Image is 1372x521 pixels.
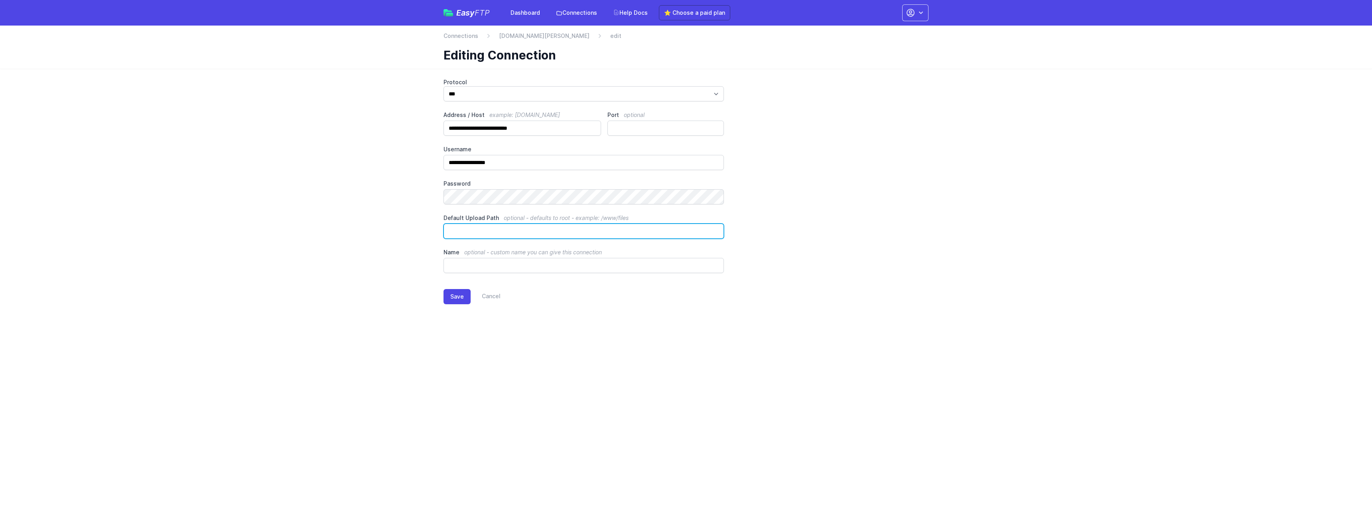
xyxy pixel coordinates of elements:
[607,111,724,119] label: Port
[444,248,724,256] label: Name
[444,32,478,40] a: Connections
[444,32,928,45] nav: Breadcrumb
[499,32,589,40] a: [DOMAIN_NAME][PERSON_NAME]
[551,6,602,20] a: Connections
[444,9,453,16] img: easyftp_logo.png
[608,6,652,20] a: Help Docs
[475,8,490,18] span: FTP
[489,111,560,118] span: example: [DOMAIN_NAME]
[506,6,545,20] a: Dashboard
[659,5,730,20] a: ⭐ Choose a paid plan
[610,32,621,40] span: edit
[444,180,724,188] label: Password
[444,111,601,119] label: Address / Host
[444,9,490,17] a: EasyFTP
[464,249,602,256] span: optional - custom name you can give this connection
[624,111,645,118] span: optional
[444,214,724,222] label: Default Upload Path
[471,289,501,304] a: Cancel
[456,9,490,17] span: Easy
[444,78,724,86] label: Protocol
[504,214,629,221] span: optional - defaults to root - example: /www/files
[444,289,471,304] button: Save
[1332,481,1362,511] iframe: Drift Widget Chat Controller
[444,48,922,62] h1: Editing Connection
[444,145,724,153] label: Username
